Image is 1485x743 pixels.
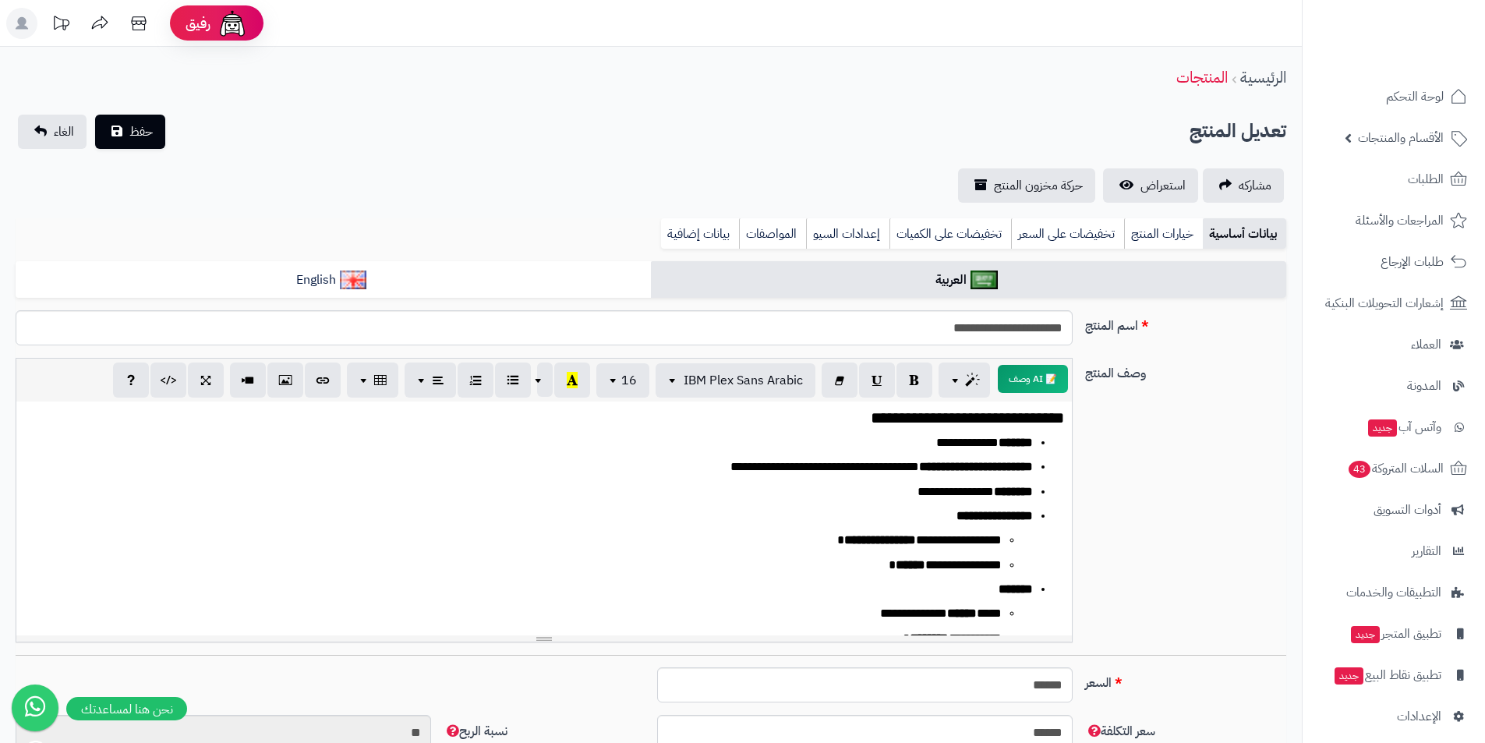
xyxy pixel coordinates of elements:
a: English [16,261,651,299]
a: خيارات المنتج [1124,218,1203,249]
button: IBM Plex Sans Arabic [656,363,815,398]
a: الرئيسية [1240,65,1286,89]
button: حفظ [95,115,165,149]
a: بيانات أساسية [1203,218,1286,249]
span: 43 [1349,461,1370,478]
a: العربية [651,261,1286,299]
img: English [340,271,367,289]
span: حركة مخزون المنتج [994,176,1083,195]
span: التقارير [1412,540,1441,562]
a: استعراض [1103,168,1198,203]
a: تحديثات المنصة [41,8,80,43]
a: الطلبات [1312,161,1476,198]
a: طلبات الإرجاع [1312,243,1476,281]
span: 16 [621,371,637,390]
a: الغاء [18,115,87,149]
a: وآتس آبجديد [1312,409,1476,446]
a: السلات المتروكة43 [1312,450,1476,487]
span: استعراض [1140,176,1186,195]
span: العملاء [1411,334,1441,356]
span: تطبيق المتجر [1349,623,1441,645]
span: وآتس آب [1367,416,1441,438]
span: جديد [1335,667,1363,685]
a: المدونة [1312,367,1476,405]
span: الغاء [54,122,74,141]
img: ai-face.png [217,8,248,39]
span: أدوات التسويق [1374,499,1441,521]
span: سعر التكلفة [1085,722,1155,741]
a: تطبيق نقاط البيعجديد [1312,656,1476,694]
a: تطبيق المتجرجديد [1312,615,1476,653]
span: المدونة [1407,375,1441,397]
span: نسبة الربح [444,722,507,741]
button: 📝 AI وصف [998,365,1068,393]
span: IBM Plex Sans Arabic [684,371,803,390]
label: اسم المنتج [1079,310,1292,335]
a: المنتجات [1176,65,1228,89]
span: إشعارات التحويلات البنكية [1325,292,1444,314]
a: تخفيضات على الكميات [889,218,1011,249]
span: التطبيقات والخدمات [1346,582,1441,603]
a: أدوات التسويق [1312,491,1476,529]
a: بيانات إضافية [661,218,739,249]
img: العربية [971,271,998,289]
span: رفيق [186,14,210,33]
a: إعدادات السيو [806,218,889,249]
h2: تعديل المنتج [1190,115,1286,147]
button: 16 [596,363,649,398]
span: جديد [1351,626,1380,643]
a: الإعدادات [1312,698,1476,735]
a: التقارير [1312,532,1476,570]
a: لوحة التحكم [1312,78,1476,115]
span: مشاركه [1239,176,1271,195]
a: مشاركه [1203,168,1284,203]
span: جديد [1368,419,1397,437]
span: طلبات الإرجاع [1381,251,1444,273]
a: العملاء [1312,326,1476,363]
a: المراجعات والأسئلة [1312,202,1476,239]
span: المراجعات والأسئلة [1356,210,1444,232]
label: وصف المنتج [1079,358,1292,383]
a: إشعارات التحويلات البنكية [1312,285,1476,322]
label: السعر [1079,667,1292,692]
span: تطبيق نقاط البيع [1333,664,1441,686]
span: السلات المتروكة [1347,458,1444,479]
span: الإعدادات [1397,706,1441,727]
a: التطبيقات والخدمات [1312,574,1476,611]
span: الطلبات [1408,168,1444,190]
a: حركة مخزون المنتج [958,168,1095,203]
a: المواصفات [739,218,806,249]
a: تخفيضات على السعر [1011,218,1124,249]
span: الأقسام والمنتجات [1358,127,1444,149]
span: حفظ [129,122,153,141]
span: لوحة التحكم [1386,86,1444,108]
